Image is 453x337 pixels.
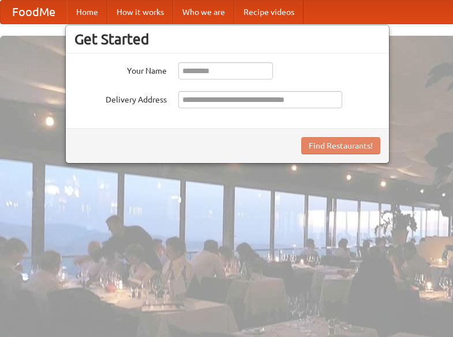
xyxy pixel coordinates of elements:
[1,1,67,24] a: FoodMe
[74,62,167,77] label: Your Name
[234,1,304,24] a: Recipe videos
[67,1,107,24] a: Home
[107,1,173,24] a: How it works
[173,1,234,24] a: Who we are
[74,31,380,48] h3: Get Started
[301,137,380,154] button: Find Restaurants!
[74,91,167,105] label: Delivery Address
